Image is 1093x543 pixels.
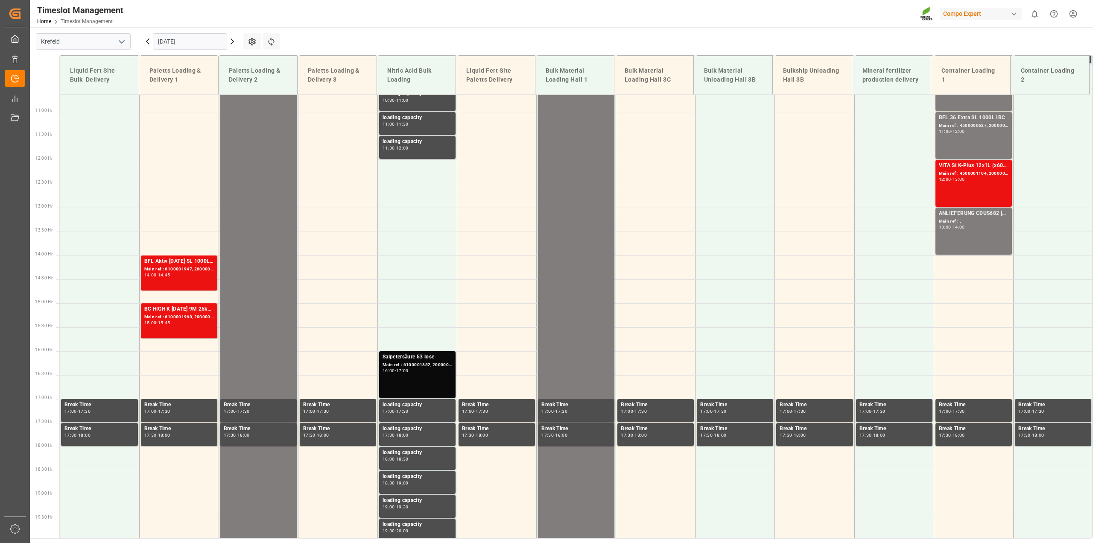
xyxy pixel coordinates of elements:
[953,409,965,413] div: 17:30
[303,401,373,409] div: Break Time
[920,6,934,21] img: Screenshot%202023-09-29%20at%2010.02.21.png_1712312052.png
[395,146,396,150] div: -
[383,457,395,461] div: 18:00
[859,425,929,433] div: Break Time
[871,433,873,437] div: -
[158,433,170,437] div: 18:00
[951,409,952,413] div: -
[383,473,452,481] div: loading capacity
[64,409,77,413] div: 17:00
[236,409,237,413] div: -
[67,63,132,88] div: Liquid Fert Site Bulk Delivery
[780,433,792,437] div: 17:30
[225,63,291,88] div: Paletts Loading & Delivery 2
[383,369,395,373] div: 16:00
[144,266,214,273] div: Main ref : 6100001947, 2000001300
[395,505,396,509] div: -
[64,401,134,409] div: Break Time
[951,177,952,181] div: -
[396,505,409,509] div: 19:30
[395,457,396,461] div: -
[463,63,528,88] div: Liquid Fert Site Paletts Delivery
[35,228,53,232] span: 13:30 Hr
[859,433,872,437] div: 17:30
[303,433,316,437] div: 17:30
[144,273,157,277] div: 14:00
[792,433,793,437] div: -
[77,409,78,413] div: -
[396,529,409,533] div: 20:00
[35,395,53,400] span: 17:00 Hr
[873,433,886,437] div: 18:00
[383,425,452,433] div: loading capacity
[156,273,158,277] div: -
[303,425,373,433] div: Break Time
[555,409,567,413] div: 17:30
[383,114,452,122] div: loading capacity
[554,433,555,437] div: -
[462,409,474,413] div: 17:00
[939,177,951,181] div: 12:00
[317,409,329,413] div: 17:30
[780,409,792,413] div: 17:00
[633,409,634,413] div: -
[78,409,91,413] div: 17:30
[383,138,452,146] div: loading capacity
[700,401,770,409] div: Break Time
[1018,425,1088,433] div: Break Time
[383,505,395,509] div: 19:00
[35,132,53,137] span: 11:30 Hr
[713,433,714,437] div: -
[35,419,53,424] span: 17:30 Hr
[939,114,1008,122] div: BFL 36 Extra SL 1000L IBC
[476,409,488,413] div: 17:30
[35,347,53,352] span: 16:00 Hr
[383,496,452,505] div: loading capacity
[383,481,395,485] div: 18:30
[780,401,849,409] div: Break Time
[621,433,633,437] div: 17:30
[35,252,53,256] span: 14:00 Hr
[859,401,929,409] div: Break Time
[939,170,1008,177] div: Main ref : 4500001104, 2000000358
[395,409,396,413] div: -
[35,276,53,280] span: 14:30 Hr
[951,433,952,437] div: -
[1044,4,1064,23] button: Help Center
[621,425,690,433] div: Break Time
[396,481,409,485] div: 19:00
[794,433,806,437] div: 18:00
[35,204,53,208] span: 13:00 Hr
[156,433,158,437] div: -
[953,129,965,133] div: 12:00
[37,18,51,24] a: Home
[144,409,157,413] div: 17:00
[383,401,452,409] div: loading capacity
[713,409,714,413] div: -
[859,63,924,88] div: Mineral fertilizer production delivery
[156,409,158,413] div: -
[35,323,53,328] span: 15:30 Hr
[541,401,611,409] div: Break Time
[939,218,1008,225] div: Main ref : ,
[383,353,452,361] div: Salpetersäure 53 lose
[396,409,409,413] div: 17:30
[303,409,316,413] div: 17:00
[395,98,396,102] div: -
[156,321,158,325] div: -
[304,63,370,88] div: Paletts Loading & Delivery 3
[384,63,449,88] div: Nitric Acid Bulk Loading
[35,156,53,161] span: 12:00 Hr
[383,361,452,369] div: Main ref : 6100001852, 2000001497
[474,409,476,413] div: -
[1017,63,1083,88] div: Container Loading 2
[144,314,214,321] div: Main ref : 6100001960, 2000001482
[939,122,1008,129] div: Main ref : 4500000627, 2000000544
[701,63,766,88] div: Bulk Material Unloading Hall 3B
[396,433,409,437] div: 18:00
[317,433,329,437] div: 18:00
[158,409,170,413] div: 17:30
[939,433,951,437] div: 17:30
[780,63,845,88] div: Bulkship Unloading Hall 3B
[383,449,452,457] div: loading capacity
